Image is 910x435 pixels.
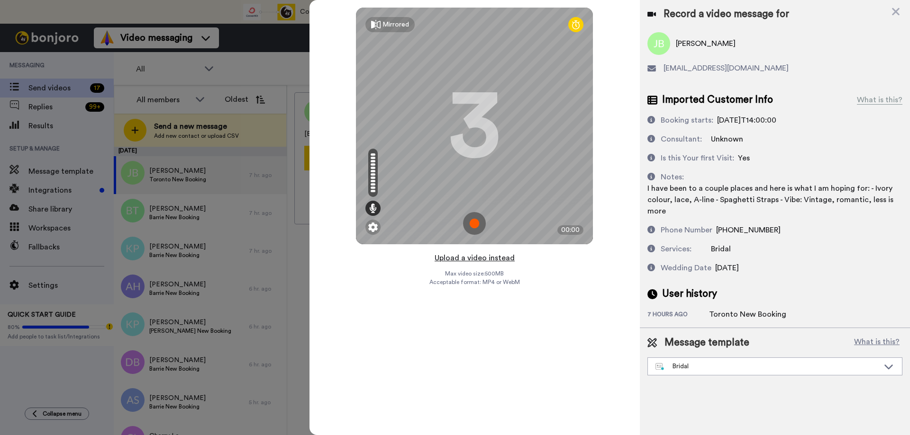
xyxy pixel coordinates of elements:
[432,252,518,264] button: Upload a video instead
[661,224,712,236] div: Phone Number
[857,94,902,106] div: What is this?
[429,278,520,286] span: Acceptable format: MP4 or WebM
[715,264,739,272] span: [DATE]
[463,212,486,235] img: ic_record_start.svg
[661,171,684,183] div: Notes:
[711,135,743,143] span: Unknown
[711,245,731,253] span: Bridal
[664,336,749,350] span: Message template
[655,363,664,371] img: nextgen-template.svg
[655,362,879,371] div: Bridal
[445,270,504,277] span: Max video size: 500 MB
[662,287,717,301] span: User history
[709,309,786,320] div: Toronto New Booking
[661,152,734,164] div: Is this Your first Visit:
[661,243,692,255] div: Services:
[368,222,378,232] img: ic_gear.svg
[661,262,711,274] div: Wedding Date
[716,226,781,234] span: [PHONE_NUMBER]
[557,225,583,235] div: 00:00
[647,311,709,320] div: 7 hours ago
[738,154,750,162] span: Yes
[448,90,500,161] div: 3
[661,115,713,126] div: Booking starts:
[662,93,773,107] span: Imported Customer Info
[661,133,702,145] div: Consultant:
[851,336,902,350] button: What is this?
[647,185,893,215] span: I have been to a couple places and here is what I am hoping for: - Ivory colour, lace, A-line - S...
[717,116,776,124] span: [DATE]T14:00:00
